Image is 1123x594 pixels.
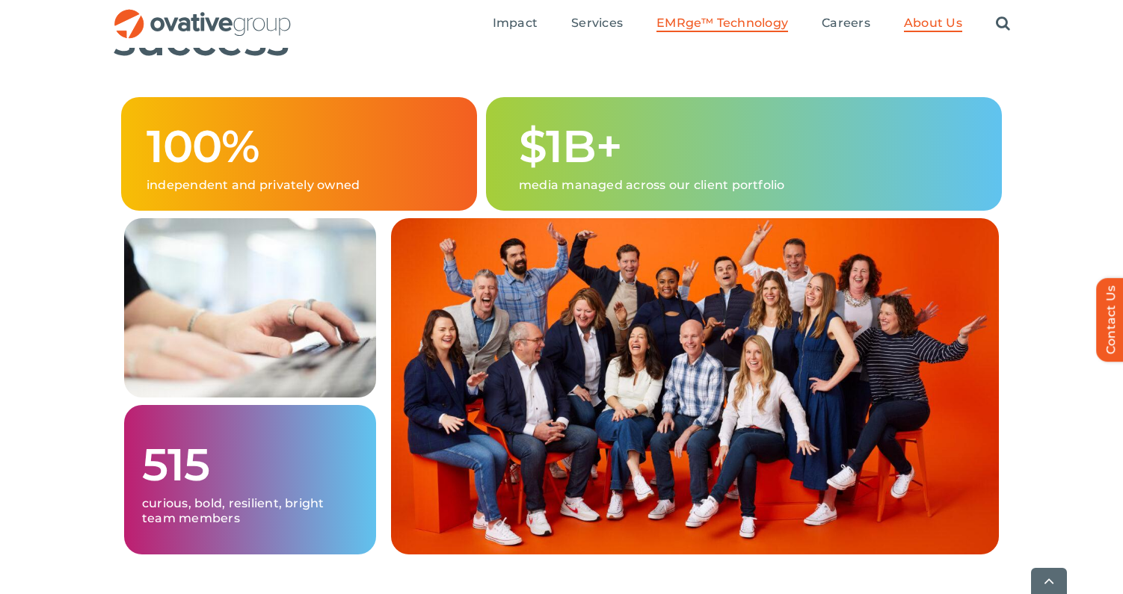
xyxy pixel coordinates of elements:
[571,16,623,31] span: Services
[493,16,538,31] span: Impact
[822,16,870,31] span: Careers
[656,16,788,31] span: EMRge™ Technology
[519,123,976,170] h1: $1B+
[996,16,1010,32] a: Search
[113,7,292,22] a: OG_Full_horizontal_RGB
[904,16,962,31] span: About Us
[147,178,452,193] p: independent and privately owned
[142,441,358,489] h1: 515
[571,16,623,32] a: Services
[142,496,358,526] p: curious, bold, resilient, bright team members
[124,218,376,397] img: About Us – Grid 1
[904,16,962,32] a: About Us
[656,16,788,32] a: EMRge™ Technology
[147,123,452,170] h1: 100%
[519,178,976,193] p: media managed across our client portfolio
[391,218,999,554] img: About Us – Grid 2
[822,16,870,32] a: Careers
[493,16,538,32] a: Impact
